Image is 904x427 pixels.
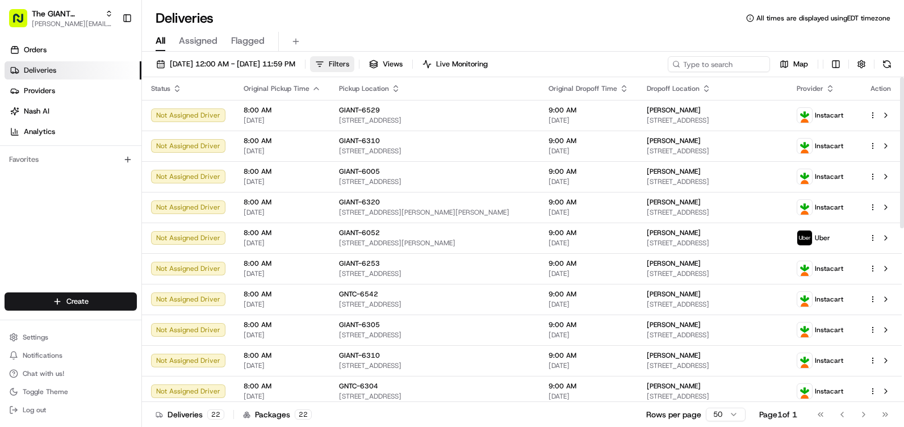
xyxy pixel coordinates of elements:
span: Map [793,59,808,69]
a: Nash AI [5,102,141,120]
span: 8:00 AM [244,228,321,237]
p: Rows per page [646,409,701,420]
div: 💻 [96,166,105,175]
span: [STREET_ADDRESS] [647,208,779,217]
span: Instacart [815,264,843,273]
span: Status [151,84,170,93]
span: 8:00 AM [244,106,321,115]
span: [DATE] [244,177,321,186]
span: [PERSON_NAME] [647,228,701,237]
span: [DATE] [244,300,321,309]
span: The GIANT Company [32,8,101,19]
span: 8:00 AM [244,320,321,329]
span: Knowledge Base [23,165,87,176]
span: 8:00 AM [244,259,321,268]
span: GNTC-6304 [339,382,378,391]
span: GIANT-6305 [339,320,380,329]
span: 9:00 AM [549,259,629,268]
a: Deliveries [5,61,141,79]
span: [PERSON_NAME] [647,167,701,176]
span: [DATE] [244,392,321,401]
span: [STREET_ADDRESS] [647,238,779,248]
button: Start new chat [193,112,207,125]
span: [STREET_ADDRESS] [647,177,779,186]
span: Instacart [815,387,843,396]
span: 9:00 AM [549,290,629,299]
span: Original Dropoff Time [549,84,617,93]
span: Uber [815,233,830,242]
button: Chat with us! [5,366,137,382]
span: Provider [797,84,823,93]
span: 8:00 AM [244,290,321,299]
span: 9:00 AM [549,136,629,145]
img: 1736555255976-a54dd68f-1ca7-489b-9aae-adbdc363a1c4 [11,108,32,129]
span: 8:00 AM [244,351,321,360]
span: Instacart [815,172,843,181]
span: [DATE] [549,330,629,340]
span: Chat with us! [23,369,64,378]
span: Settings [23,333,48,342]
span: [STREET_ADDRESS] [339,330,530,340]
span: [PERSON_NAME] [647,259,701,268]
button: Map [775,56,813,72]
div: We're available if you need us! [39,120,144,129]
img: profile_instacart_ahold_partner.png [797,261,812,276]
div: 📗 [11,166,20,175]
span: [PERSON_NAME] [647,106,701,115]
span: [PERSON_NAME] [647,351,701,360]
span: Instacart [815,295,843,304]
span: [STREET_ADDRESS] [647,269,779,278]
span: [DATE] [549,238,629,248]
span: Notifications [23,351,62,360]
span: Views [383,59,403,69]
span: GIANT-6253 [339,259,380,268]
span: [DATE] [244,116,321,125]
div: Action [869,84,893,93]
button: Views [364,56,408,72]
span: 9:00 AM [549,198,629,207]
span: API Documentation [107,165,182,176]
a: Powered byPylon [80,192,137,201]
span: [DATE] [244,361,321,370]
span: GNTC-6542 [339,290,378,299]
button: [DATE] 12:00 AM - [DATE] 11:59 PM [151,56,300,72]
div: Deliveries [156,409,224,420]
span: Instacart [815,111,843,120]
span: [STREET_ADDRESS] [339,361,530,370]
span: Instacart [815,141,843,150]
span: [DATE] [549,392,629,401]
span: Original Pickup Time [244,84,309,93]
span: [STREET_ADDRESS] [647,116,779,125]
img: profile_uber_ahold_partner.png [797,231,812,245]
span: Instacart [815,203,843,212]
img: profile_instacart_ahold_partner.png [797,323,812,337]
span: 9:00 AM [549,106,629,115]
input: Type to search [668,56,770,72]
span: Providers [24,86,55,96]
h1: Deliveries [156,9,214,27]
span: GIANT-6005 [339,167,380,176]
button: Notifications [5,348,137,363]
span: 9:00 AM [549,382,629,391]
span: [DATE] [549,300,629,309]
span: [DATE] [549,361,629,370]
button: The GIANT Company[PERSON_NAME][EMAIL_ADDRESS][PERSON_NAME][DOMAIN_NAME] [5,5,118,32]
span: [STREET_ADDRESS] [339,146,530,156]
button: Create [5,292,137,311]
img: profile_instacart_ahold_partner.png [797,292,812,307]
button: [PERSON_NAME][EMAIL_ADDRESS][PERSON_NAME][DOMAIN_NAME] [32,19,113,28]
span: [DATE] 12:00 AM - [DATE] 11:59 PM [170,59,295,69]
span: Create [66,296,89,307]
span: [STREET_ADDRESS][PERSON_NAME][PERSON_NAME] [339,208,530,217]
span: [STREET_ADDRESS] [339,300,530,309]
a: Orders [5,41,141,59]
span: [DATE] [244,330,321,340]
img: profile_instacart_ahold_partner.png [797,108,812,123]
span: 9:00 AM [549,167,629,176]
span: Assigned [179,34,217,48]
a: 📗Knowledge Base [7,160,91,181]
span: Live Monitoring [436,59,488,69]
a: 💻API Documentation [91,160,187,181]
span: [PERSON_NAME] [647,136,701,145]
span: [PERSON_NAME] [647,382,701,391]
